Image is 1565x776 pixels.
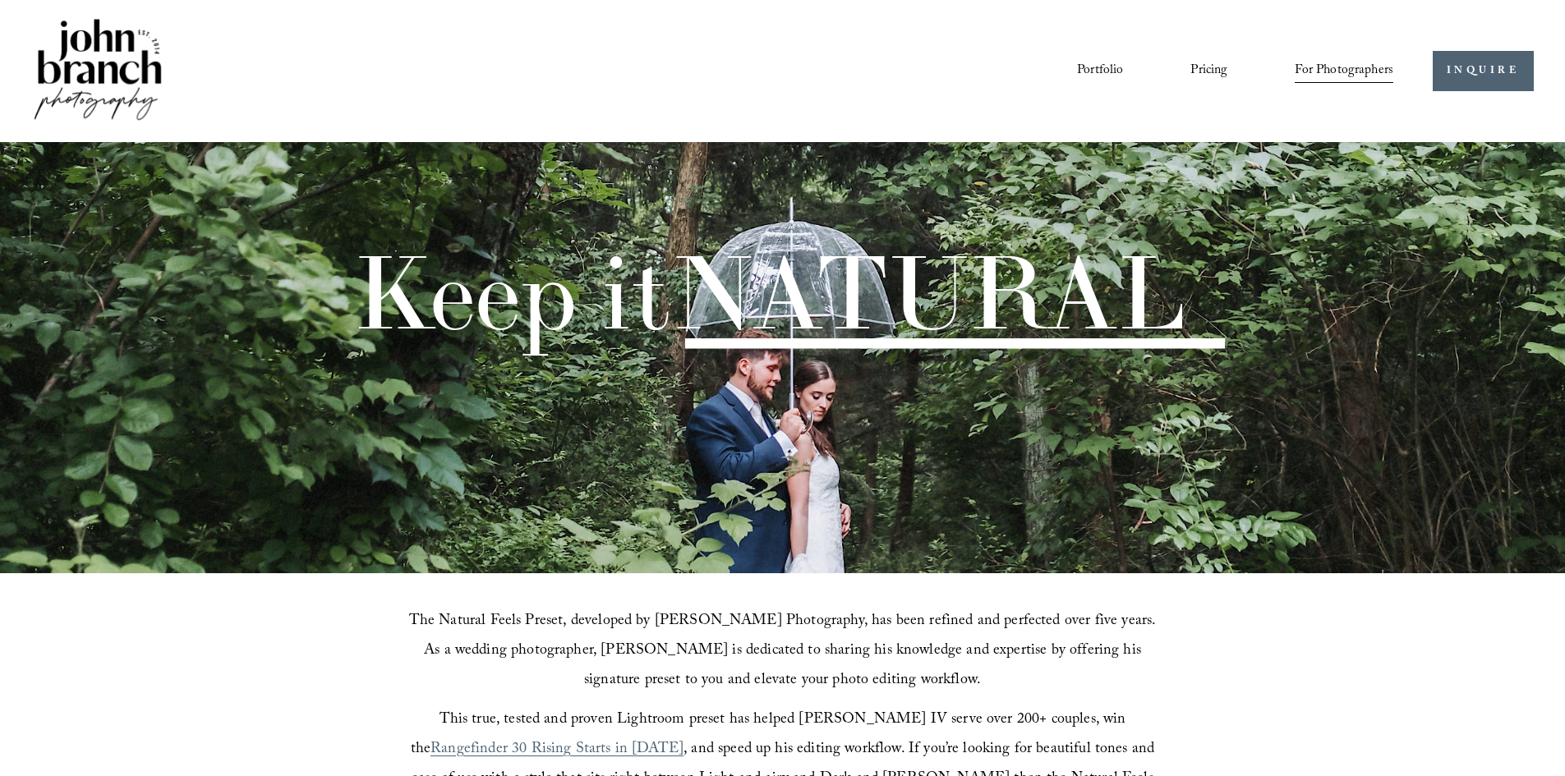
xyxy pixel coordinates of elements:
a: INQUIRE [1433,51,1534,91]
span: For Photographers [1295,58,1393,84]
img: John Branch IV Photography [31,16,164,126]
a: Pricing [1190,57,1227,85]
a: Portfolio [1077,57,1123,85]
h1: Keep it [352,241,1185,344]
span: NATURAL [670,227,1185,356]
span: The Natural Feels Preset, developed by [PERSON_NAME] Photography, has been refined and perfected ... [409,609,1161,694]
a: folder dropdown [1295,57,1393,85]
span: This true, tested and proven Lightroom preset has helped [PERSON_NAME] IV serve over 200+ couples... [411,708,1130,763]
a: Rangefinder 30 Rising Starts in [DATE] [430,737,684,763]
